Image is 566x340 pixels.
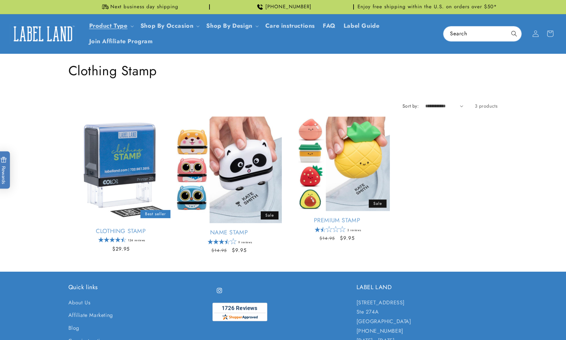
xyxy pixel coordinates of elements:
a: Label Guide [340,18,384,34]
span: FAQ [323,22,336,30]
a: Name Stamp [176,229,282,236]
a: Label Land [8,21,79,47]
a: Product Type [89,21,128,30]
a: About Us [68,298,91,309]
span: Label Guide [344,22,380,30]
summary: Shop By Occasion [136,18,203,34]
a: Join Affiliate Program [85,34,157,49]
a: Affiliate Marketing [68,309,113,322]
a: Blog [68,322,79,335]
span: Care instructions [265,22,315,30]
summary: Product Type [85,18,136,34]
a: Premium Stamp [284,217,390,224]
img: Label Land [10,23,76,44]
button: Search [507,26,521,41]
summary: Shop By Design [202,18,261,34]
a: Shop By Design [206,21,252,30]
img: Customer Reviews [212,303,267,321]
a: Clothing Stamp [68,227,174,235]
span: 3 products [475,103,498,109]
span: Shop By Occasion [140,22,194,30]
span: Enjoy free shipping within the U.S. on orders over $50* [358,4,497,10]
a: Care instructions [261,18,319,34]
h1: Clothing Stamp [68,62,498,79]
h2: Quick links [68,284,210,291]
h2: LABEL LAND [357,284,498,291]
span: [PHONE_NUMBER] [265,4,312,10]
span: Next business day shipping [110,4,178,10]
span: Rewards [0,157,7,184]
span: Join Affiliate Program [89,38,153,45]
label: Sort by: [402,103,419,109]
a: FAQ [319,18,340,34]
